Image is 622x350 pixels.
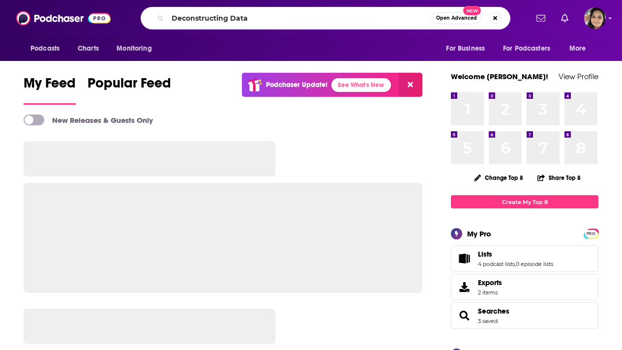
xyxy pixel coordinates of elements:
[88,75,171,97] span: Popular Feed
[432,12,481,24] button: Open AdvancedNew
[468,172,529,184] button: Change Top 8
[478,289,502,296] span: 2 items
[168,10,432,26] input: Search podcasts, credits, & more...
[71,39,105,58] a: Charts
[446,42,485,56] span: For Business
[454,309,474,322] a: Searches
[478,278,502,287] span: Exports
[503,42,550,56] span: For Podcasters
[557,10,572,27] a: Show notifications dropdown
[467,229,491,238] div: My Pro
[16,9,111,28] img: Podchaser - Follow, Share and Rate Podcasts
[585,230,597,237] span: PRO
[463,6,481,15] span: New
[478,307,509,316] a: Searches
[584,7,606,29] img: User Profile
[451,195,598,208] a: Create My Top 8
[563,39,598,58] button: open menu
[110,39,164,58] button: open menu
[24,75,76,97] span: My Feed
[24,75,76,105] a: My Feed
[478,250,553,259] a: Lists
[559,72,598,81] a: View Profile
[497,39,564,58] button: open menu
[585,230,597,237] a: PRO
[141,7,510,29] div: Search podcasts, credits, & more...
[78,42,99,56] span: Charts
[24,115,153,125] a: New Releases & Guests Only
[478,261,515,267] a: 4 podcast lists
[451,245,598,272] span: Lists
[88,75,171,105] a: Popular Feed
[516,261,553,267] a: 0 episode lists
[537,168,581,187] button: Share Top 8
[569,42,586,56] span: More
[454,252,474,265] a: Lists
[584,7,606,29] button: Show profile menu
[331,78,391,92] a: See What's New
[24,39,72,58] button: open menu
[266,81,327,89] p: Podchaser Update!
[515,261,516,267] span: ,
[439,39,497,58] button: open menu
[436,16,477,21] span: Open Advanced
[451,274,598,300] a: Exports
[451,302,598,329] span: Searches
[451,72,548,81] a: Welcome [PERSON_NAME]!
[454,280,474,294] span: Exports
[117,42,151,56] span: Monitoring
[478,250,492,259] span: Lists
[30,42,59,56] span: Podcasts
[584,7,606,29] span: Logged in as shelbyjanner
[478,318,498,324] a: 3 saved
[533,10,549,27] a: Show notifications dropdown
